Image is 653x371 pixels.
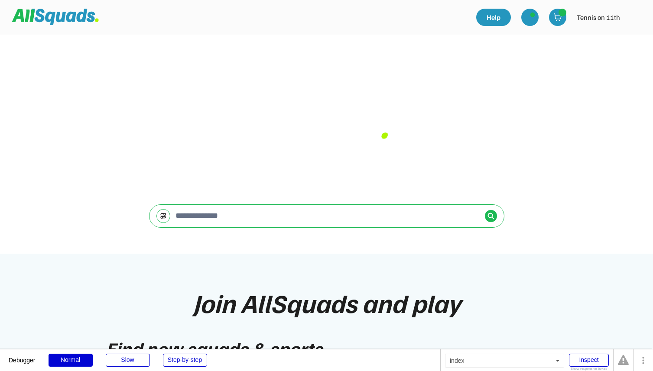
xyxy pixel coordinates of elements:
img: yH5BAEAAAAALAAAAAABAAEAAAIBRAA7 [625,9,643,26]
a: Help [476,9,511,26]
img: shopping-cart-01%20%281%29.svg [553,13,562,22]
div: Browse, compare & book local coaching programs, camps and other sports activities. [132,150,522,187]
div: index [445,354,564,368]
font: . [379,100,389,147]
div: Slow [106,354,150,367]
div: Inspect [569,354,609,367]
div: Show responsive boxes [569,367,609,371]
div: Join AllSquads and play [193,288,461,317]
div: Normal [49,354,93,367]
img: settings-03.svg [160,213,167,219]
img: Icon%20%2838%29.svg [487,213,494,219]
div: Step-by-step [163,354,207,367]
div: Find new squads & sports [106,334,322,363]
div: Find your Squad [DATE] [132,61,522,145]
div: Tennis on 11th [577,12,620,23]
img: Squad%20Logo.svg [12,9,99,25]
img: yH5BAEAAAAALAAAAAABAAEAAAIBRAA7 [526,13,534,22]
div: Debugger [9,349,36,363]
